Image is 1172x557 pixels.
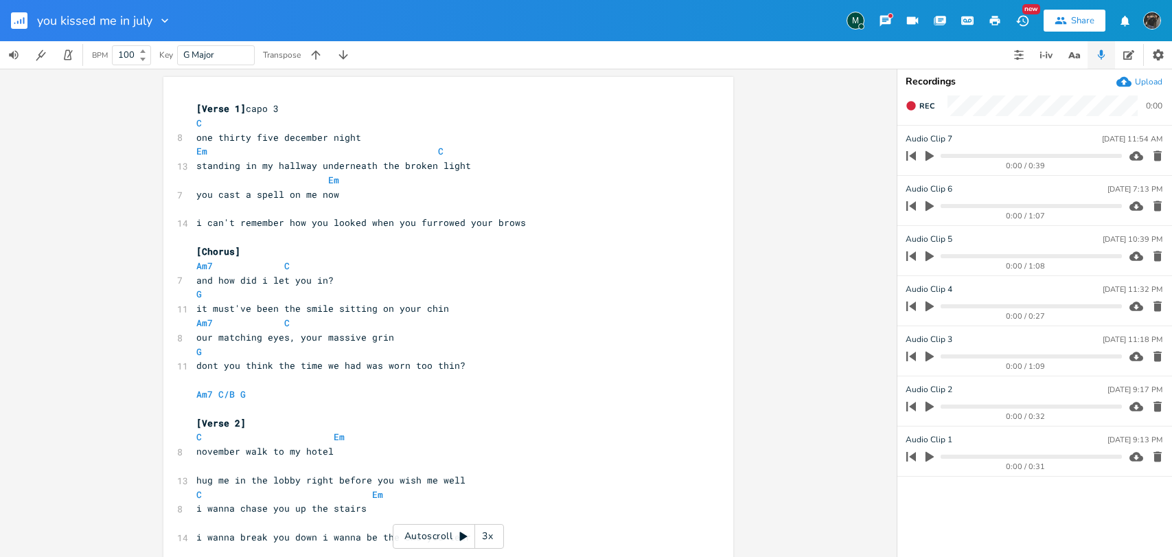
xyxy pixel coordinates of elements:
[475,524,500,549] div: 3x
[1009,8,1036,33] button: New
[328,174,339,186] span: Em
[1135,76,1162,87] div: Upload
[196,474,466,486] span: hug me in the lobby right before you wish me well
[1143,12,1161,30] img: August Tyler Gallant
[183,49,214,61] span: G Major
[393,524,504,549] div: Autoscroll
[930,162,1122,170] div: 0:00 / 0:39
[240,388,246,400] span: G
[196,388,213,400] span: Am7
[1103,336,1162,343] div: [DATE] 11:18 PM
[906,383,952,396] span: Audio Clip 2
[1107,185,1162,193] div: [DATE] 7:13 PM
[919,101,934,111] span: Rec
[906,77,1164,87] div: Recordings
[930,413,1122,420] div: 0:00 / 0:32
[196,117,202,129] span: C
[1022,4,1040,14] div: New
[906,133,952,146] span: Audio Clip 7
[263,51,301,59] div: Transpose
[1102,135,1162,143] div: [DATE] 11:54 AM
[196,359,466,372] span: dont you think the time we had was worn too thin?
[196,159,471,172] span: standing in my hallway underneath the broken light
[196,260,213,272] span: Am7
[906,433,952,446] span: Audio Clip 1
[1116,74,1162,89] button: Upload
[196,131,361,144] span: one thirty five december night
[196,445,334,457] span: november walk to my hotel
[196,274,334,286] span: and how did i let you in?
[196,317,213,329] span: Am7
[906,333,952,346] span: Audio Clip 3
[930,363,1122,370] div: 0:00 / 1:09
[906,283,952,296] span: Audio Clip 4
[196,188,339,201] span: you cast a spell on me now
[196,345,202,358] span: G
[196,488,202,501] span: C
[196,245,240,258] span: [Chorus]
[218,388,235,400] span: C/B
[372,488,383,501] span: Em
[196,302,449,315] span: it must've been the smile sitting on your chin
[196,216,526,229] span: i can't remember how you looked when you furrowed your brows
[284,260,290,272] span: C
[196,331,394,343] span: our matching eyes, your massive grin
[1071,14,1094,27] div: Share
[196,145,207,157] span: Em
[334,431,345,443] span: Em
[1107,436,1162,444] div: [DATE] 9:13 PM
[1146,102,1162,110] div: 0:00
[196,102,279,115] span: capo 3
[1103,286,1162,293] div: [DATE] 11:32 PM
[930,212,1122,220] div: 0:00 / 1:07
[930,463,1122,470] div: 0:00 / 0:31
[196,431,202,443] span: C
[284,317,290,329] span: C
[196,102,246,115] span: [Verse 1]
[930,262,1122,270] div: 0:00 / 1:08
[906,183,952,196] span: Audio Clip 6
[196,417,246,429] span: [Verse 2]
[196,531,471,543] span: i wanna break you down i wanna be the one you tear
[438,145,444,157] span: C
[92,52,108,59] div: BPM
[1044,10,1105,32] button: Share
[1107,386,1162,394] div: [DATE] 9:17 PM
[196,502,367,514] span: i wanna chase you up the stairs
[1103,236,1162,243] div: [DATE] 10:39 PM
[900,95,940,117] button: Rec
[847,12,864,30] div: mattsteele87
[930,312,1122,320] div: 0:00 / 0:27
[906,233,952,246] span: Audio Clip 5
[196,288,202,300] span: G
[159,51,173,59] div: Key
[37,14,152,27] span: you kissed me in july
